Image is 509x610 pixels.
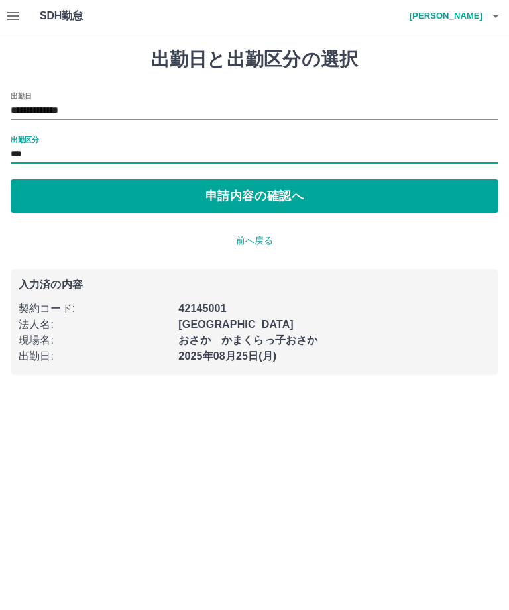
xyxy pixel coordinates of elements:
[11,134,38,144] label: 出勤区分
[178,350,276,362] b: 2025年08月25日(月)
[178,319,294,330] b: [GEOGRAPHIC_DATA]
[11,48,498,71] h1: 出勤日と出勤区分の選択
[19,332,170,348] p: 現場名 :
[19,317,170,332] p: 法人名 :
[19,348,170,364] p: 出勤日 :
[11,234,498,248] p: 前へ戻る
[11,91,32,101] label: 出勤日
[19,301,170,317] p: 契約コード :
[178,303,226,314] b: 42145001
[178,334,317,346] b: おさか かまくらっ子おさか
[11,179,498,213] button: 申請内容の確認へ
[19,280,490,290] p: 入力済の内容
